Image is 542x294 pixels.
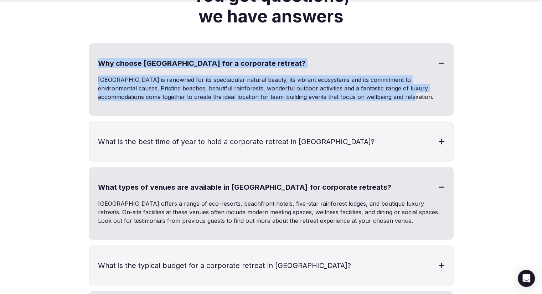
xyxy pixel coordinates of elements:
[89,168,453,206] h3: What types of venues are available in [GEOGRAPHIC_DATA] for corporate retreats?
[89,246,453,285] h3: What is the typical budget for a corporate retreat in [GEOGRAPHIC_DATA]?
[98,75,444,101] p: [GEOGRAPHIC_DATA] is renowned for its spectacular natural beauty, its vibrant ecosystems and its ...
[518,270,535,287] div: Open Intercom Messenger
[89,44,453,83] h3: Why choose [GEOGRAPHIC_DATA] for a corporate retreat?
[89,122,453,161] h3: What is the best time of year to hold a corporate retreat in [GEOGRAPHIC_DATA]?
[98,199,444,225] p: [GEOGRAPHIC_DATA] offers a range of eco-resorts, beachfront hotels, five-star rainforest lodges, ...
